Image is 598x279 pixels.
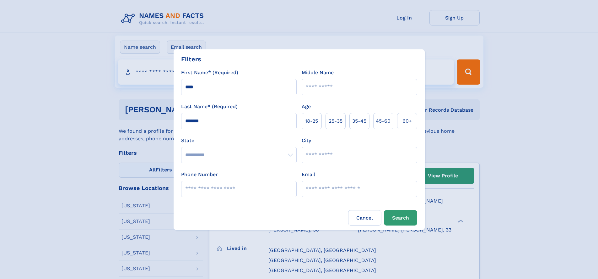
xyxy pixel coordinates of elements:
[181,69,238,76] label: First Name* (Required)
[181,137,297,144] label: State
[402,117,412,125] span: 60+
[302,69,334,76] label: Middle Name
[302,171,315,178] label: Email
[376,117,391,125] span: 45‑60
[352,117,366,125] span: 35‑45
[181,171,218,178] label: Phone Number
[181,54,201,64] div: Filters
[348,210,381,226] label: Cancel
[302,103,311,110] label: Age
[302,137,311,144] label: City
[305,117,318,125] span: 18‑25
[181,103,238,110] label: Last Name* (Required)
[384,210,417,226] button: Search
[329,117,342,125] span: 25‑35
